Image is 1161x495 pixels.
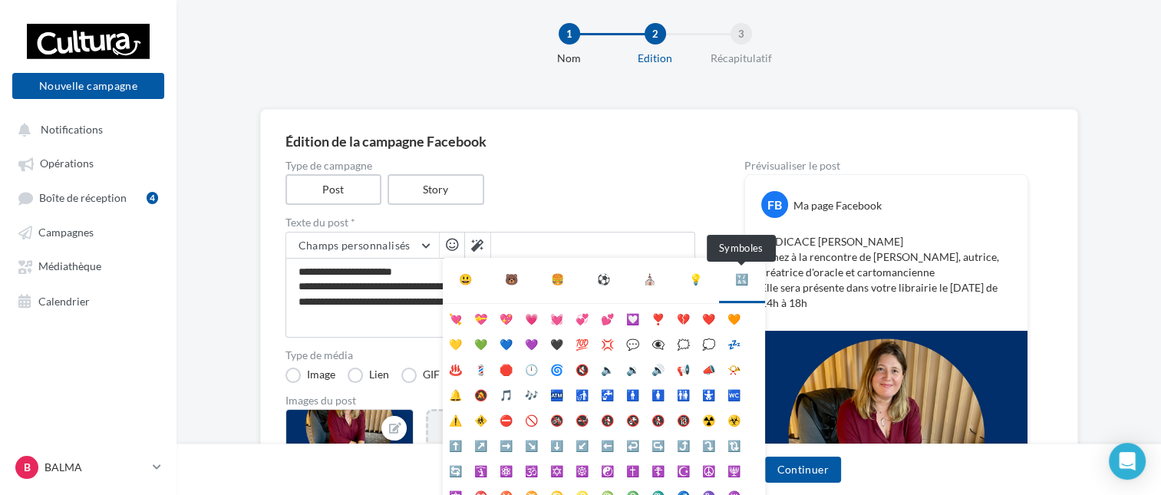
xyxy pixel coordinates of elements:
li: ♨️ [443,355,468,380]
li: 🎶 [519,380,544,405]
li: 🏧 [544,380,569,405]
li: 🚺 [645,380,671,405]
span: Calendrier [38,294,90,307]
li: ✡️ [544,456,569,481]
div: Nom [520,51,618,66]
div: 🍔 [551,270,564,289]
li: ❤️ [696,304,721,329]
div: Prévisualiser le post [744,160,1028,171]
div: 3 [731,23,752,45]
li: ↪️ [645,431,671,456]
li: 🕉️ [519,456,544,481]
li: 🔞 [671,405,696,431]
li: 💬 [620,329,645,355]
li: 💛 [443,329,468,355]
li: ☯️ [595,456,620,481]
li: 📣 [696,355,721,380]
li: ⛔ [493,405,519,431]
li: 🗯️ [671,329,696,355]
li: 💘 [443,304,468,329]
li: 🕛 [519,355,544,380]
div: Open Intercom Messenger [1109,443,1146,480]
a: B BALMA [12,453,164,482]
li: 🚷 [645,405,671,431]
li: 💞 [569,304,595,329]
li: 🔉 [620,355,645,380]
li: ⬅️ [595,431,620,456]
li: 🚮 [569,380,595,405]
li: ☣️ [721,405,747,431]
li: ⤴️ [671,431,696,456]
li: ☮️ [696,456,721,481]
li: 💝 [468,304,493,329]
div: ⛪ [643,270,656,289]
div: Images du post [285,395,695,406]
span: Notifications [41,123,103,136]
li: 🔊 [645,355,671,380]
div: FB [761,191,788,218]
a: Boîte de réception4 [9,183,167,212]
button: Nouvelle campagne [12,73,164,99]
li: ⬇️ [544,431,569,456]
li: 🚯 [595,405,620,431]
li: 🚫 [519,405,544,431]
label: Post [285,174,382,205]
li: 🎵 [493,380,519,405]
button: Champs personnalisés [286,233,439,259]
li: 🚻 [671,380,696,405]
li: 💗 [519,304,544,329]
li: 🚳 [544,405,569,431]
span: Opérations [40,157,94,170]
li: ☢️ [696,405,721,431]
li: 🚰 [595,380,620,405]
li: 🛑 [493,355,519,380]
div: 4 [147,192,158,204]
div: 💡 [689,270,702,289]
label: GIF [401,368,440,383]
label: Texte du post * [285,217,695,228]
span: B [24,460,31,475]
li: 💟 [620,304,645,329]
div: 1 [559,23,580,45]
li: ☪️ [671,456,696,481]
li: 🔈 [595,355,620,380]
li: 💖 [493,304,519,329]
li: 💕 [595,304,620,329]
li: ↙️ [569,431,595,456]
div: 🔣 [735,270,748,289]
li: 📯 [721,355,747,380]
li: ↗️ [468,431,493,456]
li: 💢 [595,329,620,355]
li: ⚠️ [443,405,468,431]
div: ⚽ [597,270,610,289]
label: Type de campagne [285,160,695,171]
span: Médiathèque [38,260,101,273]
div: Ma page Facebook [793,198,882,213]
li: 🔕 [468,380,493,405]
li: 🚾 [721,380,747,405]
label: Type de média [285,350,695,361]
span: Champs personnalisés [298,239,411,252]
li: ❣️ [645,304,671,329]
li: 💚 [468,329,493,355]
p: BALMA [45,460,147,475]
li: 🕎 [721,456,747,481]
a: Médiathèque [9,252,167,279]
li: ✝️ [620,456,645,481]
li: 🖤 [544,329,569,355]
li: 💜 [519,329,544,355]
li: 🚹 [620,380,645,405]
li: 🌀 [544,355,569,380]
div: Edition [606,51,704,66]
button: Notifications [9,115,161,143]
div: 2 [645,23,666,45]
li: ↩️ [620,431,645,456]
li: ☦️ [645,456,671,481]
li: ⬆️ [443,431,468,456]
li: ↘️ [519,431,544,456]
label: Image [285,368,335,383]
li: 💔 [671,304,696,329]
li: 💓 [544,304,569,329]
li: 💭 [696,329,721,355]
li: 🔔 [443,380,468,405]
